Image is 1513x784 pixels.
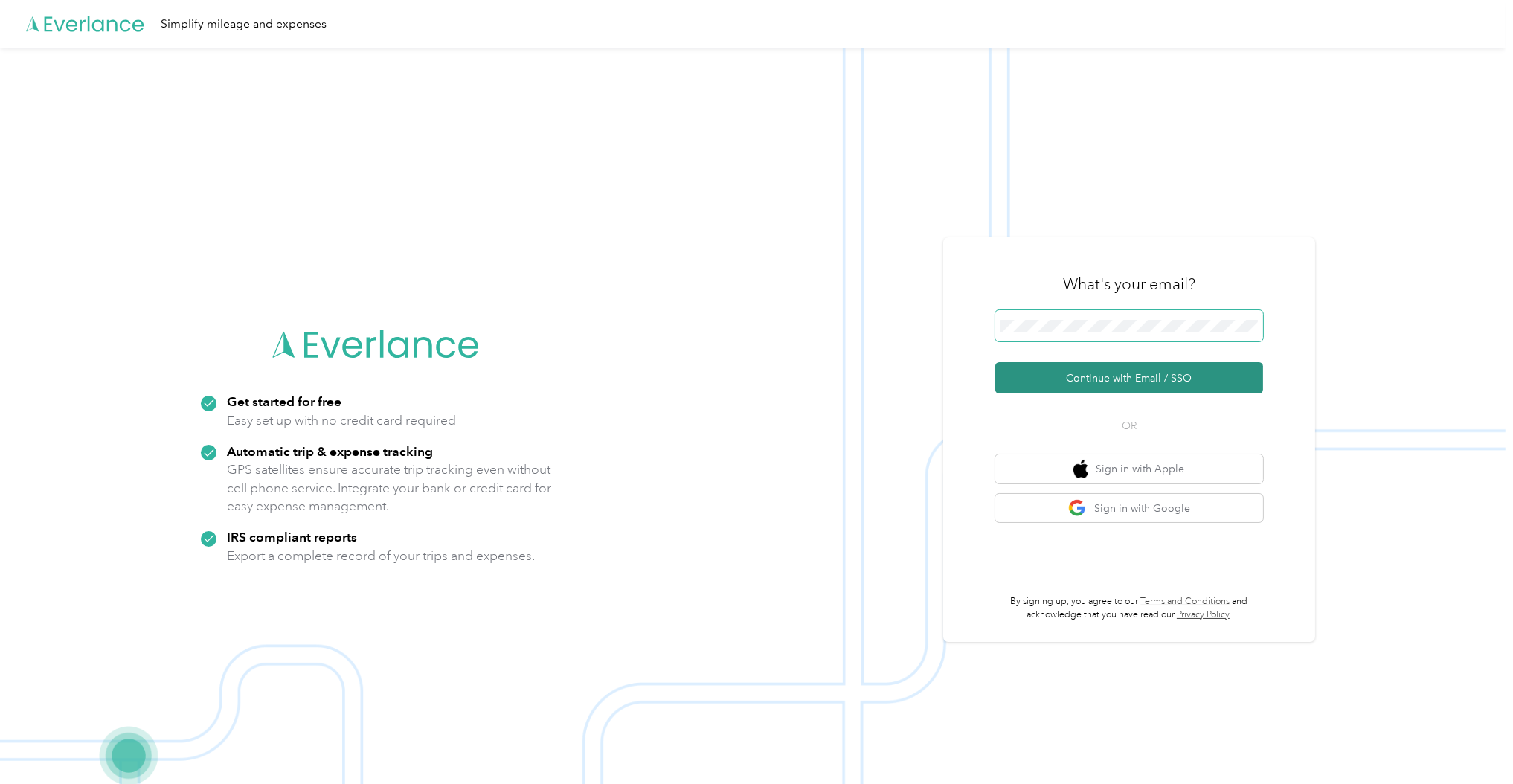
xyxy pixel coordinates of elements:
[995,494,1263,523] button: google logoSign in with Google
[1141,596,1230,607] a: Terms and Conditions
[161,15,327,33] div: Simplify mileage and expenses
[995,595,1263,621] p: By signing up, you agree to our and acknowledge that you have read our .
[227,443,433,459] strong: Automatic trip & expense tracking
[227,393,341,409] strong: Get started for free
[227,547,535,565] p: Export a complete record of your trips and expenses.
[227,460,552,515] p: GPS satellites ensure accurate trip tracking even without cell phone service. Integrate your bank...
[995,454,1263,483] button: apple logoSign in with Apple
[1103,418,1155,434] span: OR
[1073,460,1088,478] img: apple logo
[227,529,357,544] strong: IRS compliant reports
[1063,274,1195,295] h3: What's your email?
[227,411,456,430] p: Easy set up with no credit card required
[995,362,1263,393] button: Continue with Email / SSO
[1068,499,1087,518] img: google logo
[1177,609,1230,620] a: Privacy Policy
